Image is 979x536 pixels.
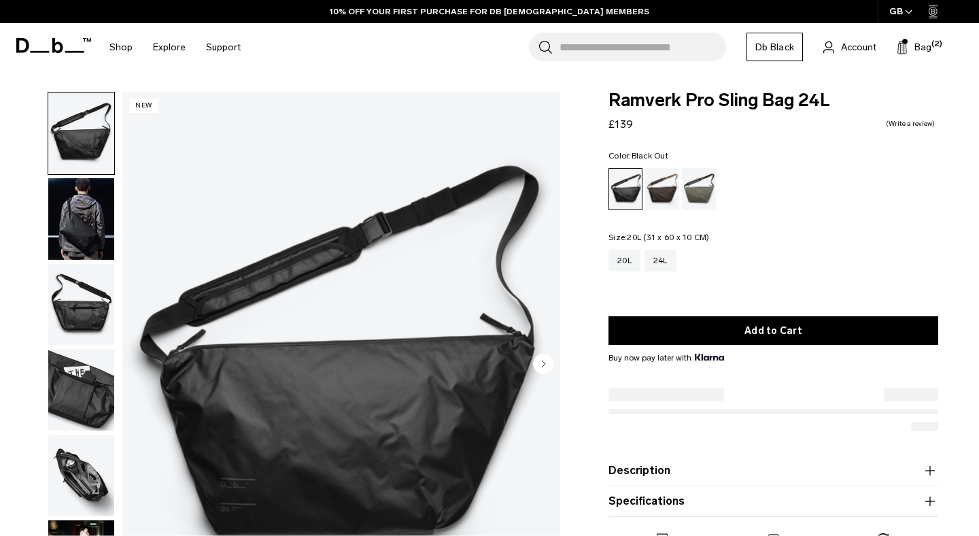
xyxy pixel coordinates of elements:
[608,463,938,479] button: Description
[608,316,938,345] button: Add to Cart
[129,99,158,113] p: New
[608,118,633,131] span: £139
[746,33,803,61] a: Db Black
[608,250,640,271] a: 20L
[48,264,114,346] img: Ramverk Pro Sling Bag 24L Black Out
[627,233,709,242] span: 20L (31 x 60 x 10 CM)
[645,168,679,210] a: Espresso
[48,178,114,260] img: Ramverk Pro Sling Bag 24L Black Out
[48,435,114,516] img: Ramverk Pro Sling Bag 24L Black Out
[109,23,133,71] a: Shop
[608,152,668,160] legend: Color:
[533,354,553,377] button: Next slide
[48,178,115,261] button: Ramverk Pro Sling Bag 24L Black Out
[914,40,931,54] span: Bag
[99,23,251,71] nav: Main Navigation
[608,233,710,241] legend: Size:
[48,92,115,175] button: Ramverk Pro Sling Bag 24L Black Out
[886,120,935,127] a: Write a review
[48,349,114,431] img: Ramverk Pro Sling Bag 24L Black Out
[48,263,115,346] button: Ramverk Pro Sling Bag 24L Black Out
[206,23,241,71] a: Support
[632,151,668,161] span: Black Out
[48,434,115,517] button: Ramverk Pro Sling Bag 24L Black Out
[931,39,942,50] span: (2)
[897,39,931,55] button: Bag (2)
[645,250,676,271] a: 24L
[48,93,114,174] img: Ramverk Pro Sling Bag 24L Black Out
[153,23,186,71] a: Explore
[608,168,642,210] a: Black Out
[608,352,724,364] span: Buy now pay later with
[695,354,724,361] img: {"height" => 20, "alt" => "Klarna"}
[823,39,876,55] a: Account
[608,92,938,110] span: Ramverk Pro Sling Bag 24L
[330,5,649,18] a: 10% OFF YOUR FIRST PURCHASE FOR DB [DEMOGRAPHIC_DATA] MEMBERS
[841,40,876,54] span: Account
[608,493,938,509] button: Specifications
[682,168,716,210] a: Forest Green
[48,348,115,431] button: Ramverk Pro Sling Bag 24L Black Out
